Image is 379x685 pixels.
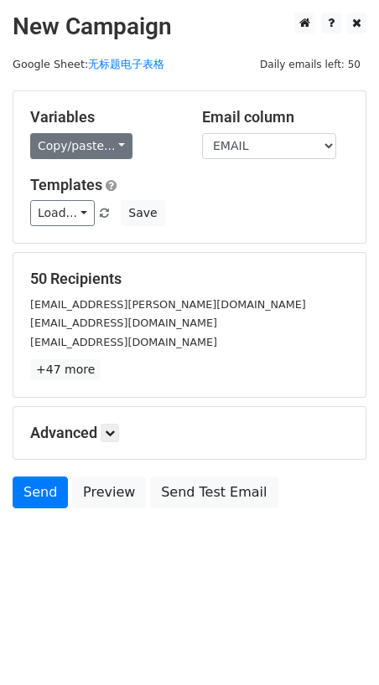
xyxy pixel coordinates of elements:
[13,58,164,70] small: Google Sheet:
[30,176,102,193] a: Templates
[13,13,366,41] h2: New Campaign
[13,476,68,508] a: Send
[30,200,95,226] a: Load...
[30,270,349,288] h5: 50 Recipients
[88,58,164,70] a: 无标题电子表格
[254,55,366,74] span: Daily emails left: 50
[254,58,366,70] a: Daily emails left: 50
[72,476,146,508] a: Preview
[30,317,217,329] small: [EMAIL_ADDRESS][DOMAIN_NAME]
[30,424,349,442] h5: Advanced
[202,108,349,126] h5: Email column
[30,359,101,380] a: +47 more
[30,336,217,348] small: [EMAIL_ADDRESS][DOMAIN_NAME]
[295,605,379,685] iframe: Chat Widget
[30,133,132,159] a: Copy/paste...
[30,298,306,311] small: [EMAIL_ADDRESS][PERSON_NAME][DOMAIN_NAME]
[121,200,164,226] button: Save
[150,476,278,508] a: Send Test Email
[30,108,177,126] h5: Variables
